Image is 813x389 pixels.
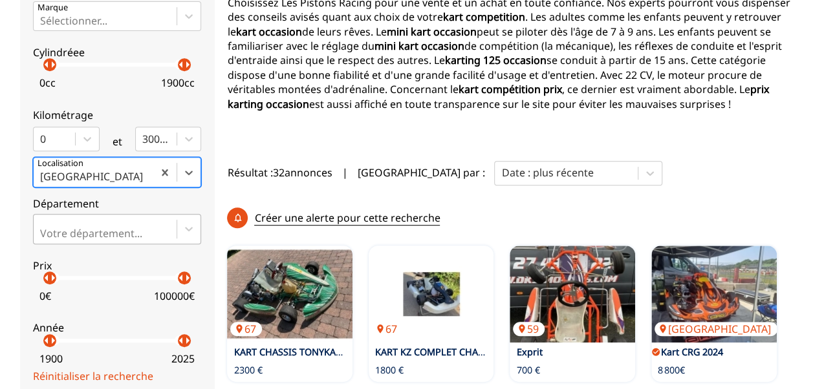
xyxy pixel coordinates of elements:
[442,10,525,24] strong: kart competition
[510,246,635,342] a: Exprit59
[142,133,145,145] input: 300000
[39,270,54,286] p: arrow_left
[33,196,201,211] p: Département
[369,246,494,342] a: KART KZ COMPLET CHASSIS HAASE + MOTEUR PAVESI67
[38,2,68,14] p: Marque
[39,57,54,72] p: arrow_left
[357,165,484,180] p: [GEOGRAPHIC_DATA] par :
[33,108,201,122] p: Kilométrage
[45,270,61,286] p: arrow_right
[369,246,494,342] img: KART KZ COMPLET CHASSIS HAASE + MOTEUR PAVESI
[227,246,352,342] img: KART CHASSIS TONYKART à MOTEUR IAME X30
[227,82,768,110] strong: prix karting occasion
[171,352,195,366] p: 2025
[33,45,201,59] p: Cylindréee
[173,57,189,72] p: arrow_left
[40,133,43,145] input: 0
[180,333,195,348] p: arrow_right
[33,321,201,335] p: Année
[375,346,654,358] a: KART KZ COMPLET CHASSIS [PERSON_NAME] + MOTEUR PAVESI
[45,57,61,72] p: arrow_right
[386,25,476,39] strong: mini kart occasion
[230,322,262,336] p: 67
[651,246,777,342] a: Kart CRG 2024[GEOGRAPHIC_DATA]
[651,246,777,342] img: Kart CRG 2024
[510,246,635,342] img: Exprit
[227,165,332,180] span: Résultat : 32 annonces
[180,270,195,286] p: arrow_right
[655,322,777,336] p: [GEOGRAPHIC_DATA]
[180,57,195,72] p: arrow_right
[45,333,61,348] p: arrow_right
[39,289,51,303] p: 0 €
[161,76,195,90] p: 1900 cc
[33,369,153,383] a: Réinitialiser la recherche
[516,346,542,358] a: Exprit
[40,227,43,239] input: Votre département...
[235,25,301,39] strong: kart occasion
[375,364,404,377] p: 1800 €
[154,289,195,303] p: 100000 €
[39,333,54,348] p: arrow_left
[173,270,189,286] p: arrow_left
[661,346,723,358] a: Kart CRG 2024
[233,346,439,358] a: KART CHASSIS TONYKART à MOTEUR IAME X30
[254,211,440,226] p: Créer une alerte pour cette recherche
[173,333,189,348] p: arrow_left
[39,352,63,366] p: 1900
[658,364,685,377] p: 8 800€
[374,39,464,53] strong: mini kart occasion
[444,53,546,67] strong: karting 125 occasion
[341,165,347,180] span: |
[38,158,83,169] p: Localisation
[516,364,539,377] p: 700 €
[33,258,201,273] p: Prix
[227,246,352,342] a: KART CHASSIS TONYKART à MOTEUR IAME X3067
[39,76,56,90] p: 0 cc
[233,364,262,377] p: 2300 €
[40,15,43,26] input: MarqueSélectionner...
[113,134,122,149] p: et
[458,82,561,96] strong: kart compétition prix
[372,322,404,336] p: 67
[513,322,545,336] p: 59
